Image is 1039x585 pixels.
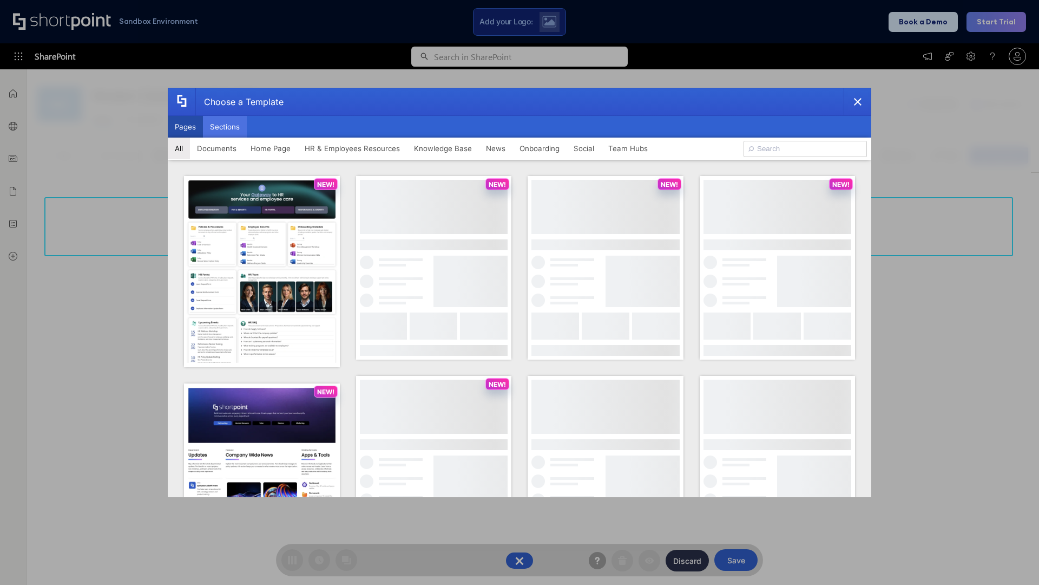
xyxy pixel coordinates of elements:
[601,138,655,159] button: Team Hubs
[168,88,871,497] div: template selector
[479,138,512,159] button: News
[317,180,334,188] p: NEW!
[168,116,203,138] button: Pages
[195,88,284,115] div: Choose a Template
[567,138,601,159] button: Social
[298,138,407,159] button: HR & Employees Resources
[244,138,298,159] button: Home Page
[168,138,190,159] button: All
[661,180,678,188] p: NEW!
[744,141,867,157] input: Search
[317,388,334,396] p: NEW!
[844,459,1039,585] iframe: Chat Widget
[190,138,244,159] button: Documents
[489,380,506,388] p: NEW!
[489,180,506,188] p: NEW!
[203,116,247,138] button: Sections
[832,180,850,188] p: NEW!
[512,138,567,159] button: Onboarding
[407,138,479,159] button: Knowledge Base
